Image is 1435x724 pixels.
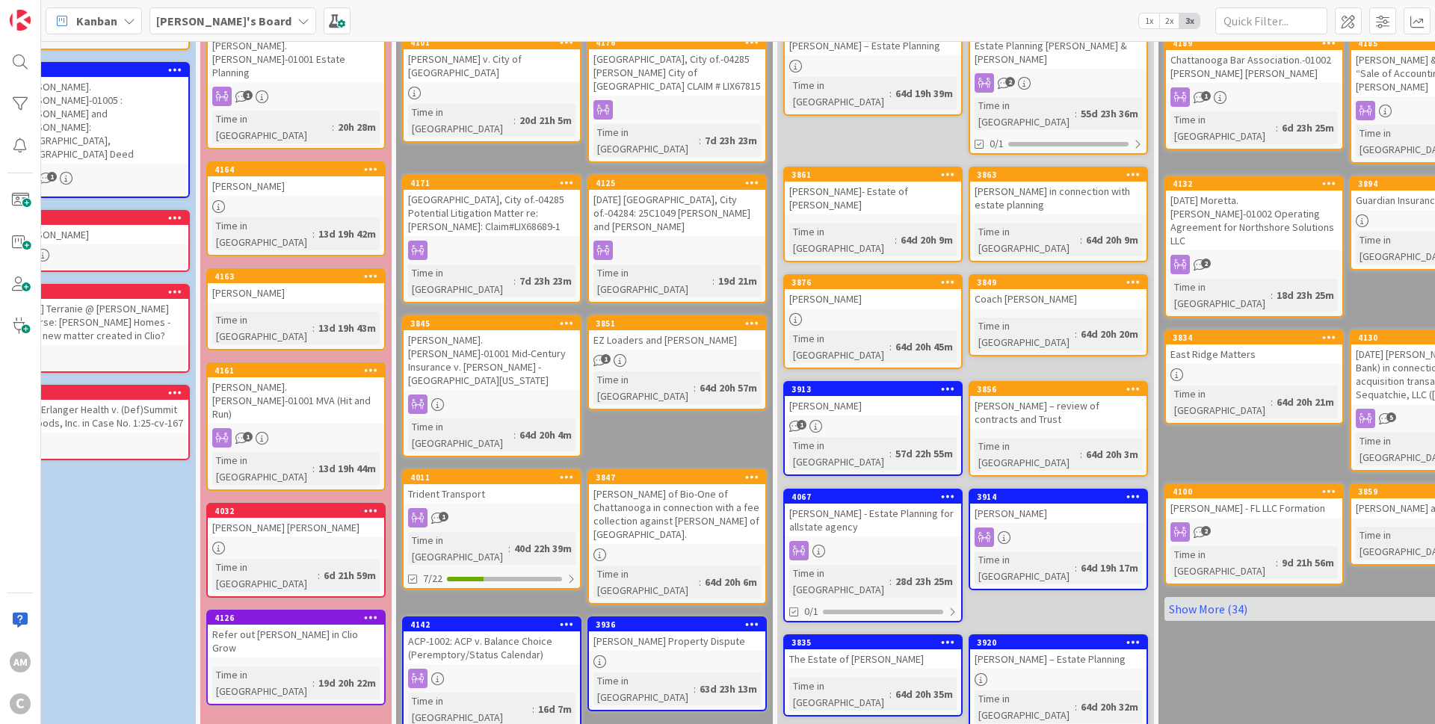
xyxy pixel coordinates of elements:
[785,396,961,415] div: [PERSON_NAME]
[977,277,1147,288] div: 3849
[1164,35,1344,150] a: 4189Chattanooga Bar Association.-01002 [PERSON_NAME] [PERSON_NAME]Time in [GEOGRAPHIC_DATA]:6d 23...
[516,427,575,443] div: 64d 20h 4m
[589,471,765,544] div: 3847[PERSON_NAME] of Bio-One of Chattanooga in connection with a fee collection against [PERSON_N...
[1271,394,1273,410] span: :
[785,289,961,309] div: [PERSON_NAME]
[1159,13,1179,28] span: 2x
[513,273,516,289] span: :
[404,317,580,390] div: 3845[PERSON_NAME].[PERSON_NAME]-01001 Mid-Century Insurance v. [PERSON_NAME] - [GEOGRAPHIC_DATA][...
[897,232,957,248] div: 64d 20h 9m
[783,489,963,622] a: 4067[PERSON_NAME] - Estate Planning for allstate agencyTime in [GEOGRAPHIC_DATA]:28d 23h 25m0/1
[977,384,1147,395] div: 3856
[785,649,961,669] div: The Estate of [PERSON_NAME]
[19,388,188,398] div: 4131
[1080,446,1082,462] span: :
[889,686,892,702] span: :
[423,571,442,587] span: 7/22
[212,452,312,485] div: Time in [GEOGRAPHIC_DATA]
[12,225,188,244] div: [PERSON_NAME]
[1273,394,1338,410] div: 64d 20h 21m
[975,318,1075,350] div: Time in [GEOGRAPHIC_DATA]
[593,124,699,157] div: Time in [GEOGRAPHIC_DATA]
[12,77,188,164] div: [PERSON_NAME].[PERSON_NAME]-01005 : [PERSON_NAME] and [PERSON_NAME]: [GEOGRAPHIC_DATA], [GEOGRAPH...
[587,616,767,711] a: 3936[PERSON_NAME] Property DisputeTime in [GEOGRAPHIC_DATA]:63d 23h 13m
[785,168,961,182] div: 3861
[970,490,1147,504] div: 3914
[404,190,580,236] div: [GEOGRAPHIC_DATA], City of.-04285 Potential Litigation Matter re: [PERSON_NAME]: Claim#LIX68689-1
[208,22,384,82] div: [PERSON_NAME].[PERSON_NAME]-01001 Estate Planning
[589,484,765,544] div: [PERSON_NAME] of Bio-One of Chattanooga in connection with a fee collection against [PERSON_NAME]...
[12,211,188,225] div: 4209
[975,551,1075,584] div: Time in [GEOGRAPHIC_DATA]
[701,574,761,590] div: 64d 20h 6m
[1164,329,1344,424] a: 3834East Ridge MattersTime in [GEOGRAPHIC_DATA]:64d 20h 21m
[892,338,957,355] div: 64d 20h 45m
[1201,526,1211,536] span: 2
[516,273,575,289] div: 7d 23h 23m
[1005,77,1015,87] span: 2
[208,163,384,176] div: 4164
[589,317,765,350] div: 3851EZ Loaders and [PERSON_NAME]
[1271,287,1273,303] span: :
[12,285,188,345] div: 4102[DATE] Terranie @ [PERSON_NAME] Adverse: [PERSON_NAME] Homes - Need new matter created in Clio?
[589,36,765,49] div: 4176
[318,567,320,584] span: :
[206,503,386,598] a: 4032[PERSON_NAME] [PERSON_NAME]Time in [GEOGRAPHIC_DATA]:6d 21h 59m
[243,90,253,100] span: 1
[889,85,892,102] span: :
[208,625,384,658] div: Refer out [PERSON_NAME] in Clio Grow
[789,330,889,363] div: Time in [GEOGRAPHIC_DATA]
[212,312,312,344] div: Time in [GEOGRAPHIC_DATA]
[970,383,1147,396] div: 3856
[970,383,1147,429] div: 3856[PERSON_NAME] – review of contracts and Trust
[404,618,580,664] div: 4142ACP-1002: ACP v. Balance Choice (Peremptory/Status Calendar)
[970,168,1147,182] div: 3863
[532,701,534,717] span: :
[404,484,580,504] div: Trident Transport
[1075,105,1077,122] span: :
[969,381,1148,477] a: 3856[PERSON_NAME] – review of contracts and TrustTime in [GEOGRAPHIC_DATA]:64d 20h 3m
[320,567,380,584] div: 6d 21h 59m
[1278,554,1338,571] div: 9d 21h 56m
[402,34,581,143] a: 4101[PERSON_NAME] v. City of [GEOGRAPHIC_DATA]Time in [GEOGRAPHIC_DATA]:20d 21h 5m
[785,490,961,504] div: 4067
[404,471,580,504] div: 4011Trident Transport
[791,492,961,502] div: 4067
[1166,191,1342,250] div: [DATE] Moretta.[PERSON_NAME]-01002 Operating Agreement for Northshore Solutions LLC
[215,164,384,175] div: 4164
[47,172,57,182] span: 1
[1166,485,1342,498] div: 4100
[596,619,765,630] div: 3936
[10,62,190,198] a: 4208[PERSON_NAME].[PERSON_NAME]-01005 : [PERSON_NAME] and [PERSON_NAME]: [GEOGRAPHIC_DATA], [GEOG...
[1278,120,1338,136] div: 6d 23h 25m
[312,675,315,691] span: :
[970,289,1147,309] div: Coach [PERSON_NAME]
[534,701,575,717] div: 16d 7m
[699,574,701,590] span: :
[593,566,699,598] div: Time in [GEOGRAPHIC_DATA]
[208,504,384,518] div: 4032
[969,274,1148,356] a: 3849Coach [PERSON_NAME]Time in [GEOGRAPHIC_DATA]:64d 20h 20m
[1179,13,1200,28] span: 3x
[589,49,765,96] div: [GEOGRAPHIC_DATA], City of.-04285 [PERSON_NAME] City of [GEOGRAPHIC_DATA] CLAIM # LIX67815
[596,178,765,188] div: 4125
[510,540,575,557] div: 40d 22h 39m
[789,565,889,598] div: Time in [GEOGRAPHIC_DATA]
[12,64,188,164] div: 4208[PERSON_NAME].[PERSON_NAME]-01005 : [PERSON_NAME] and [PERSON_NAME]: [GEOGRAPHIC_DATA], [GEOG...
[589,330,765,350] div: EZ Loaders and [PERSON_NAME]
[785,276,961,289] div: 3876
[1166,485,1342,518] div: 4100[PERSON_NAME] - FL LLC Formation
[593,672,694,705] div: Time in [GEOGRAPHIC_DATA]
[785,636,961,649] div: 3835
[1075,326,1077,342] span: :
[791,384,961,395] div: 3913
[587,175,767,303] a: 4125[DATE] [GEOGRAPHIC_DATA], City of.-04284: 25C1049 [PERSON_NAME] and [PERSON_NAME]Time in [GEO...
[1273,287,1338,303] div: 18d 23h 25m
[404,176,580,236] div: 4171[GEOGRAPHIC_DATA], City of.-04285 Potential Litigation Matter re: [PERSON_NAME]: Claim#LIX686...
[404,36,580,82] div: 4101[PERSON_NAME] v. City of [GEOGRAPHIC_DATA]
[206,268,386,350] a: 4163[PERSON_NAME]Time in [GEOGRAPHIC_DATA]:13d 19h 43m
[404,330,580,390] div: [PERSON_NAME].[PERSON_NAME]-01001 Mid-Century Insurance v. [PERSON_NAME] - [GEOGRAPHIC_DATA][US_S...
[1166,50,1342,83] div: Chattanooga Bar Association.-01002 [PERSON_NAME] [PERSON_NAME]
[10,210,190,272] a: 4209[PERSON_NAME]
[208,377,384,424] div: [PERSON_NAME].[PERSON_NAME]-01001 MVA (Hit and Run)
